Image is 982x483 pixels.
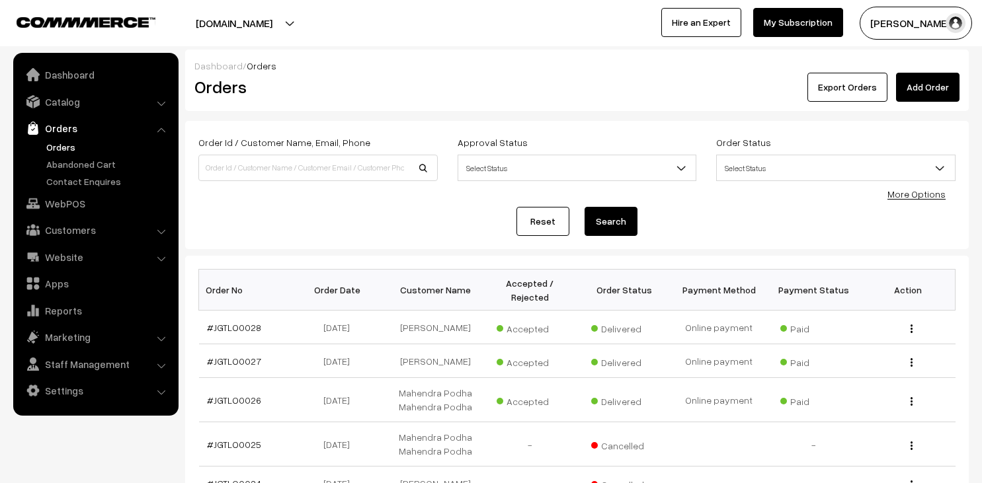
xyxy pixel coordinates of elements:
label: Order Id / Customer Name, Email, Phone [198,135,370,149]
a: Website [17,245,174,269]
a: Dashboard [194,60,243,71]
div: / [194,59,960,73]
button: Export Orders [807,73,887,102]
img: Menu [911,441,913,450]
label: Order Status [716,135,771,149]
td: - [766,422,861,466]
span: Delivered [591,318,657,336]
td: [DATE] [294,422,388,466]
a: #JGTLO0025 [207,439,261,450]
td: Online payment [672,378,766,422]
a: Settings [17,379,174,402]
a: Dashboard [17,63,174,87]
span: Select Status [458,157,696,180]
a: Abandoned Cart [43,157,174,171]
th: Order No [199,270,294,311]
span: Paid [780,318,846,336]
a: My Subscription [753,8,843,37]
span: Accepted [497,352,563,369]
img: user [946,13,965,33]
a: Catalog [17,90,174,114]
span: Paid [780,352,846,369]
button: Search [585,207,637,236]
img: Menu [911,397,913,406]
th: Accepted / Rejected [483,270,577,311]
button: [PERSON_NAME]… [860,7,972,40]
img: Menu [911,324,913,333]
span: Accepted [497,318,563,336]
td: [DATE] [294,378,388,422]
th: Order Status [577,270,672,311]
td: - [483,422,577,466]
a: #JGTLO0027 [207,355,261,367]
td: Online payment [672,344,766,378]
a: Add Order [896,73,960,102]
td: Online payment [672,311,766,344]
a: #JGTLO0026 [207,394,261,406]
td: Mahendra Podha Mahendra Podha [388,422,483,466]
a: Apps [17,272,174,295]
th: Action [861,270,956,311]
input: Order Id / Customer Name / Customer Email / Customer Phone [198,155,438,181]
span: Orders [247,60,276,71]
a: Staff Management [17,352,174,376]
a: Marketing [17,325,174,349]
td: Mahendra Podha Mahendra Podha [388,378,483,422]
a: Customers [17,218,174,242]
th: Payment Method [672,270,766,311]
span: Accepted [497,391,563,408]
img: Menu [911,358,913,367]
td: [DATE] [294,311,388,344]
a: Reset [516,207,569,236]
button: [DOMAIN_NAME] [149,7,319,40]
a: Orders [17,116,174,140]
td: [DATE] [294,344,388,378]
a: More Options [887,188,946,200]
img: COMMMERCE [17,17,155,27]
th: Payment Status [766,270,861,311]
a: WebPOS [17,192,174,215]
a: Contact Enquires [43,174,174,188]
span: Cancelled [591,435,657,453]
a: Hire an Expert [661,8,741,37]
span: Select Status [458,155,697,181]
a: COMMMERCE [17,13,132,29]
a: Reports [17,299,174,322]
h2: Orders [194,77,436,97]
th: Order Date [294,270,388,311]
a: #JGTLO0028 [207,322,261,333]
span: Delivered [591,352,657,369]
a: Orders [43,140,174,154]
span: Select Status [716,155,956,181]
label: Approval Status [458,135,528,149]
td: [PERSON_NAME] [388,311,483,344]
span: Paid [780,391,846,408]
th: Customer Name [388,270,483,311]
span: Select Status [717,157,955,180]
span: Delivered [591,391,657,408]
td: [PERSON_NAME] [388,344,483,378]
